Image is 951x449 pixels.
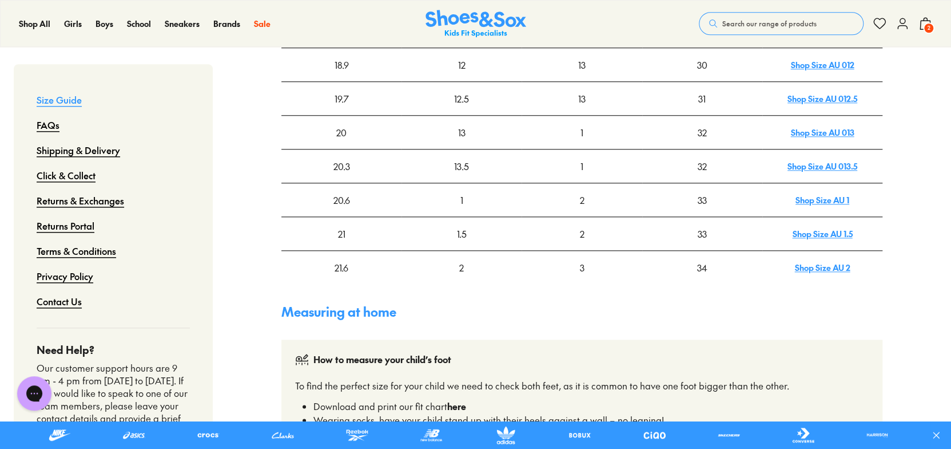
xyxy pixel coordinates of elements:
[402,251,521,283] div: 2
[787,93,857,104] a: Shop Size AU 012.5
[787,160,857,172] a: Shop Size AU 013.5
[722,18,817,29] span: Search our range of products
[795,194,849,206] a: Shop Size AU 1
[402,82,521,115] div: 12.5
[522,82,641,115] div: 13
[790,59,854,70] a: Shop Size AU 012
[64,18,82,29] span: Girls
[96,18,113,30] a: Boys
[37,263,93,289] a: Privacy Policy
[643,150,762,182] div: 32
[19,18,50,30] a: Shop All
[522,218,641,250] div: 2
[923,22,934,34] span: 2
[282,49,401,81] div: 18.9
[127,18,151,29] span: School
[282,116,401,148] div: 20
[522,150,641,182] div: 1
[794,262,850,273] a: Shop Size AU 2
[522,116,641,148] div: 1
[643,218,762,250] div: 33
[918,11,932,36] button: 2
[213,18,240,29] span: Brands
[402,150,521,182] div: 13.5
[282,150,401,182] div: 20.3
[643,82,762,115] div: 31
[37,87,82,112] a: Size Guide
[254,18,270,29] span: Sale
[127,18,151,30] a: School
[402,218,521,250] div: 1.5
[213,18,240,30] a: Brands
[165,18,200,29] span: Sneakers
[295,376,869,395] p: To find the perfect size for your child we need to check both feet, as it is common to have one f...
[792,228,852,239] a: Shop Size AU 1.5
[522,49,641,81] div: 13
[19,18,50,29] span: Shop All
[37,112,59,137] a: FAQs
[699,12,864,35] button: Search our range of products
[37,163,96,188] a: Click & Collect
[447,400,466,412] a: here
[522,184,641,216] div: 2
[282,82,401,115] div: 19.7
[282,251,401,283] div: 21.6
[522,251,641,283] div: 3
[425,10,526,38] a: Shoes & Sox
[37,188,124,213] a: Returns & Exchanges
[313,413,869,427] li: Wearing socks, have your child stand up with their heels against a wall – no leaning!
[11,372,57,415] iframe: Gorgias live chat messenger
[282,184,401,216] div: 20.6
[402,49,521,81] div: 12
[313,353,451,367] div: How to measure your child’s foot
[37,137,120,163] a: Shipping & Delivery
[96,18,113,29] span: Boys
[402,116,521,148] div: 13
[165,18,200,30] a: Sneakers
[643,116,762,148] div: 32
[281,302,882,321] h4: Measuring at home
[790,127,854,138] a: Shop Size AU 013
[643,184,762,216] div: 33
[37,238,116,263] a: Terms & Conditions
[402,184,521,216] div: 1
[254,18,270,30] a: Sale
[37,342,190,357] h4: Need Help?
[313,399,869,413] li: Download and print our fit chart
[37,289,82,314] a: Contact Us
[64,18,82,30] a: Girls
[282,218,401,250] div: 21
[425,10,526,38] img: SNS_Logo_Responsive.svg
[643,49,762,81] div: 30
[37,213,94,238] a: Returns Portal
[643,251,762,283] div: 34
